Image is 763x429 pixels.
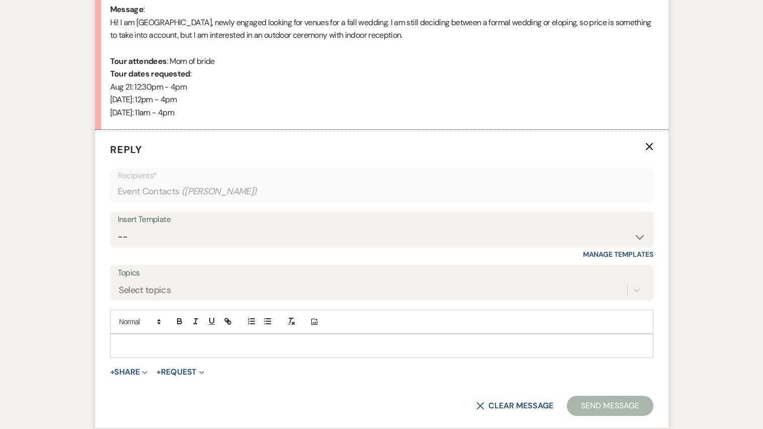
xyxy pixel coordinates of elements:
[110,368,148,376] button: Share
[110,4,144,15] b: Message
[110,56,167,66] b: Tour attendees
[156,368,204,376] button: Request
[118,266,646,280] label: Topics
[110,143,142,156] span: Reply
[118,182,646,201] div: Event Contacts
[118,169,646,182] p: Recipients*
[156,368,161,376] span: +
[119,283,171,297] div: Select topics
[118,212,646,227] div: Insert Template
[182,185,257,198] span: ( [PERSON_NAME] )
[476,402,553,410] button: Clear message
[583,250,653,259] a: Manage Templates
[110,368,115,376] span: +
[567,396,653,416] button: Send Message
[110,68,190,79] b: Tour dates requested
